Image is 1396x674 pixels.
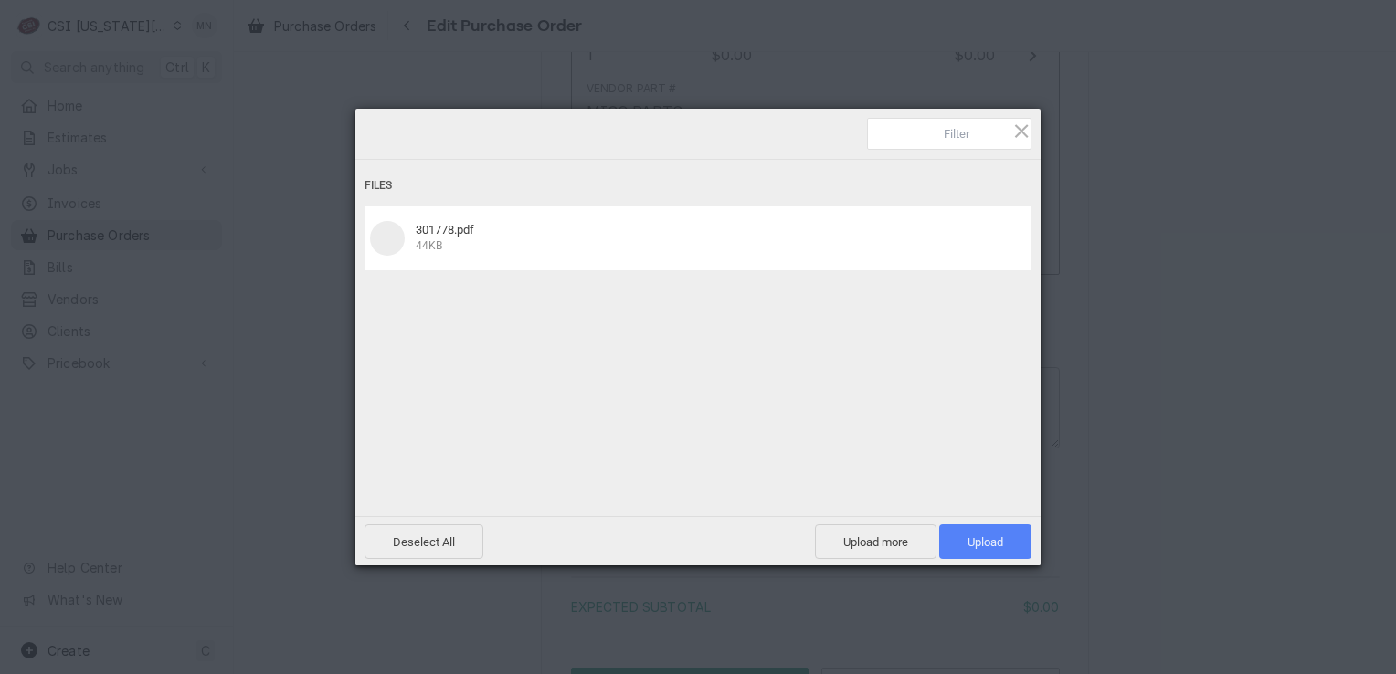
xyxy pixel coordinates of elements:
span: 301778.pdf [416,223,474,237]
span: Click here or hit ESC to close picker [1011,121,1031,141]
span: Deselect All [365,524,483,559]
div: 301778.pdf [410,223,1008,253]
span: Upload [939,524,1031,559]
span: Upload more [815,524,936,559]
span: 44KB [416,239,442,252]
span: Upload [968,535,1003,549]
div: Files [365,169,1031,203]
input: Filter [867,118,1031,150]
